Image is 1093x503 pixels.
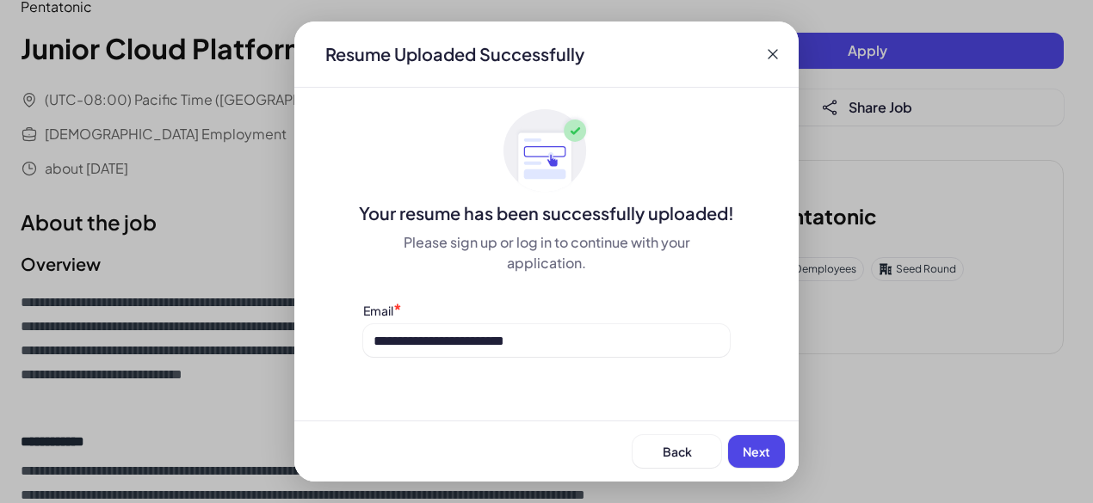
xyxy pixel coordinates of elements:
span: Back [663,444,692,459]
div: Resume Uploaded Successfully [312,42,598,66]
button: Back [633,435,721,468]
button: Next [728,435,785,468]
img: ApplyedMaskGroup3.svg [503,108,590,194]
label: Email [363,303,393,318]
div: Your resume has been successfully uploaded! [294,201,799,225]
span: Next [743,444,770,459]
div: Please sign up or log in to continue with your application. [363,232,730,273]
